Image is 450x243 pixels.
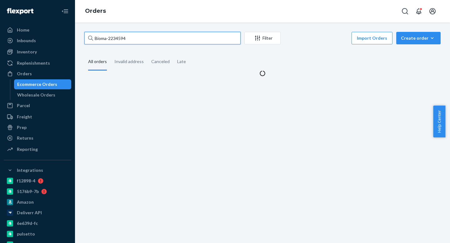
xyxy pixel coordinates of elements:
a: 5176b9-7b [4,186,71,196]
div: Canceled [151,53,170,70]
div: Filter [245,35,280,41]
div: Inventory [17,49,37,55]
div: Orders [17,71,32,77]
button: Integrations [4,165,71,175]
a: Orders [85,7,106,14]
div: Amazon [17,199,34,205]
button: Open notifications [412,5,425,17]
a: Home [4,25,71,35]
div: Parcel [17,102,30,109]
div: Returns [17,135,33,141]
button: Import Orders [352,32,392,44]
a: Prep [4,122,71,132]
div: pulsetto [17,231,35,237]
a: f12898-4 [4,176,71,186]
a: Reporting [4,144,71,154]
button: Filter [244,32,281,44]
a: Freight [4,112,71,122]
div: Create order [401,35,436,41]
img: Flexport logo [7,8,33,14]
div: 6e639d-fc [17,220,38,226]
a: Orders [4,69,71,79]
a: Ecommerce Orders [14,79,72,89]
a: Parcel [4,101,71,111]
a: 6e639d-fc [4,218,71,228]
a: Wholesale Orders [14,90,72,100]
a: Amazon [4,197,71,207]
div: Inbounds [17,37,36,44]
div: All orders [88,53,107,71]
div: Integrations [17,167,43,173]
button: Close Navigation [59,5,71,17]
a: Returns [4,133,71,143]
div: Wholesale Orders [17,92,55,98]
div: Deliverr API [17,210,42,216]
div: f12898-4 [17,178,35,184]
button: Open Search Box [399,5,411,17]
input: Search orders [84,32,241,44]
div: Freight [17,114,32,120]
a: pulsetto [4,229,71,239]
button: Create order [396,32,441,44]
div: Home [17,27,29,33]
ol: breadcrumbs [80,2,111,20]
button: Help Center [433,106,445,137]
div: Replenishments [17,60,50,66]
a: Inbounds [4,36,71,46]
a: Replenishments [4,58,71,68]
a: Deliverr API [4,208,71,218]
div: Reporting [17,146,38,152]
div: Late [177,53,186,70]
div: Prep [17,124,27,131]
button: Open account menu [426,5,439,17]
div: 5176b9-7b [17,188,39,195]
div: Invalid address [114,53,144,70]
div: Ecommerce Orders [17,81,57,87]
a: Inventory [4,47,71,57]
